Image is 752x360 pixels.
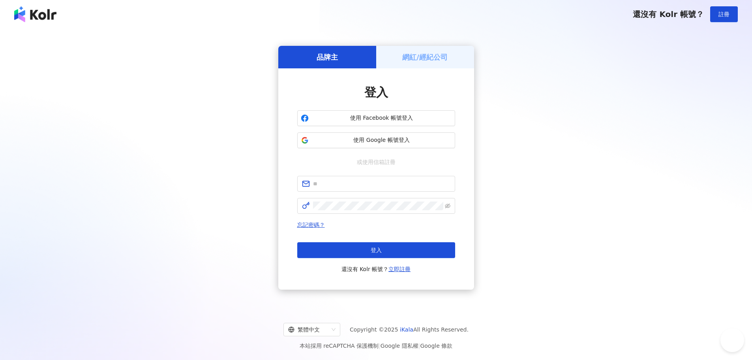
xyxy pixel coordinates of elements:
[388,266,411,272] a: 立即註冊
[402,52,448,62] h5: 網紅/經紀公司
[418,343,420,349] span: |
[312,114,452,122] span: 使用 Facebook 帳號登入
[297,110,455,126] button: 使用 Facebook 帳號登入
[317,52,338,62] h5: 品牌主
[300,341,452,351] span: 本站採用 reCAPTCHA 保護機制
[445,203,450,209] span: eye-invisible
[633,9,704,19] span: 還沒有 Kolr 帳號？
[381,343,418,349] a: Google 隱私權
[14,6,56,22] img: logo
[288,323,328,336] div: 繁體中文
[371,247,382,253] span: 登入
[297,242,455,258] button: 登入
[379,343,381,349] span: |
[710,6,738,22] button: 註冊
[351,158,401,166] span: 或使用信箱註冊
[350,325,469,334] span: Copyright © 2025 All Rights Reserved.
[297,222,325,228] a: 忘記密碼？
[341,264,411,274] span: 還沒有 Kolr 帳號？
[400,326,413,333] a: iKala
[364,85,388,99] span: 登入
[718,11,729,17] span: 註冊
[420,343,452,349] a: Google 條款
[720,328,744,352] iframe: Help Scout Beacon - Open
[297,132,455,148] button: 使用 Google 帳號登入
[312,136,452,144] span: 使用 Google 帳號登入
